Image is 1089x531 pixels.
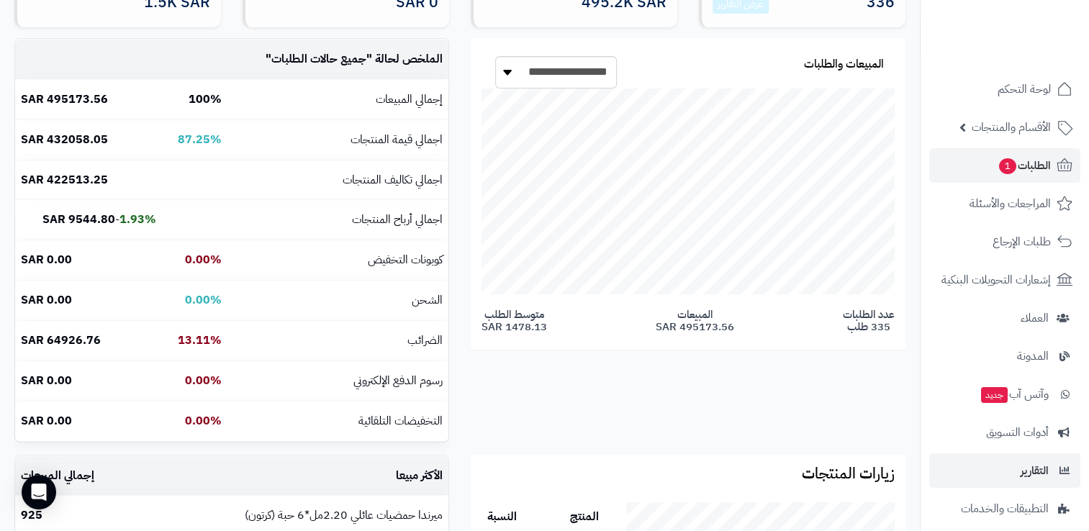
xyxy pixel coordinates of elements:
[227,361,448,401] td: رسوم الدفع الإلكتروني
[178,332,222,349] b: 13.11%
[1021,460,1049,481] span: التقارير
[178,131,222,148] b: 87.25%
[929,301,1080,335] a: العملاء
[972,117,1051,137] span: الأقسام والمنتجات
[185,372,222,389] b: 0.00%
[929,415,1080,450] a: أدوات التسويق
[21,291,72,309] b: 0.00 SAR
[227,160,448,200] td: اجمالي تكاليف المنتجات
[21,372,72,389] b: 0.00 SAR
[42,211,115,228] b: 9544.80 SAR
[929,263,1080,297] a: إشعارات التحويلات البنكية
[1021,308,1049,328] span: العملاء
[482,466,895,482] h3: زيارات المنتجات
[21,412,72,430] b: 0.00 SAR
[929,72,1080,106] a: لوحة التحكم
[993,232,1051,252] span: طلبات الإرجاع
[227,80,448,119] td: إجمالي المبيعات
[185,291,222,309] b: 0.00%
[929,339,1080,373] a: المدونة
[140,456,448,496] td: الأكثر مبيعا
[185,251,222,268] b: 0.00%
[998,158,1017,175] span: 1
[656,309,734,332] span: المبيعات 495173.56 SAR
[271,50,366,68] span: جميع حالات الطلبات
[21,332,101,349] b: 64926.76 SAR
[929,491,1080,526] a: التطبيقات والخدمات
[986,422,1049,442] span: أدوات التسويق
[21,251,72,268] b: 0.00 SAR
[941,270,1051,290] span: إشعارات التحويلات البنكية
[970,194,1051,214] span: المراجعات والأسئلة
[15,200,162,240] td: -
[185,412,222,430] b: 0.00%
[227,281,448,320] td: الشحن
[21,91,108,108] b: 495173.56 SAR
[227,321,448,360] td: الضرائب
[119,211,156,228] b: 1.93%
[21,507,42,524] b: 925
[998,155,1051,176] span: الطلبات
[980,384,1049,404] span: وآتس آب
[981,387,1008,403] span: جديد
[227,120,448,160] td: اجمالي قيمة المنتجات
[22,475,56,509] div: Open Intercom Messenger
[227,40,448,79] td: الملخص لحالة " "
[961,499,1049,519] span: التطبيقات والخدمات
[482,309,547,332] span: متوسط الطلب 1478.13 SAR
[804,58,884,71] h3: المبيعات والطلبات
[991,17,1075,47] img: logo-2.png
[15,456,140,496] td: إجمالي المبيعات
[21,131,108,148] b: 432058.05 SAR
[929,453,1080,488] a: التقارير
[227,401,448,441] td: التخفيضات التلقائية
[189,91,222,108] b: 100%
[21,171,108,189] b: 422513.25 SAR
[227,200,448,240] td: اجمالي أرباح المنتجات
[227,240,448,280] td: كوبونات التخفيض
[998,79,1051,99] span: لوحة التحكم
[929,377,1080,412] a: وآتس آبجديد
[929,224,1080,259] a: طلبات الإرجاع
[929,148,1080,183] a: الطلبات1
[843,309,895,332] span: عدد الطلبات 335 طلب
[1017,346,1049,366] span: المدونة
[929,186,1080,221] a: المراجعات والأسئلة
